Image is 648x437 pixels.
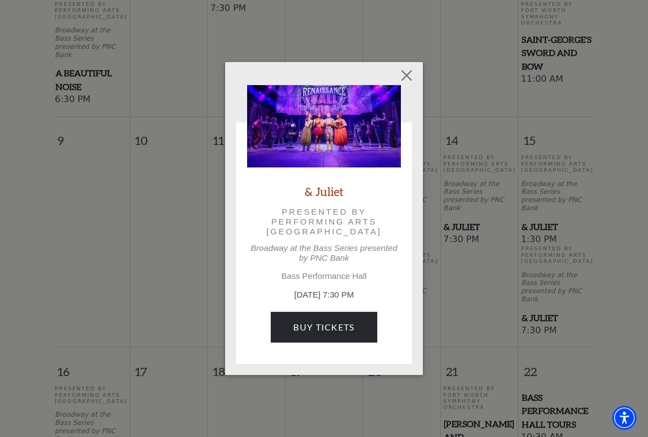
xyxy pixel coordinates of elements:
button: Close [396,65,417,86]
p: Bass Performance Hall [247,271,401,281]
p: Broadway at the Bass Series presented by PNC Bank [247,243,401,263]
a: & Juliet [305,184,344,199]
p: [DATE] 7:30 PM [247,289,401,301]
a: Buy Tickets [271,312,377,343]
p: Presented by Performing Arts [GEOGRAPHIC_DATA] [262,207,386,237]
img: & Juliet [247,85,401,167]
div: Accessibility Menu [612,406,636,430]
